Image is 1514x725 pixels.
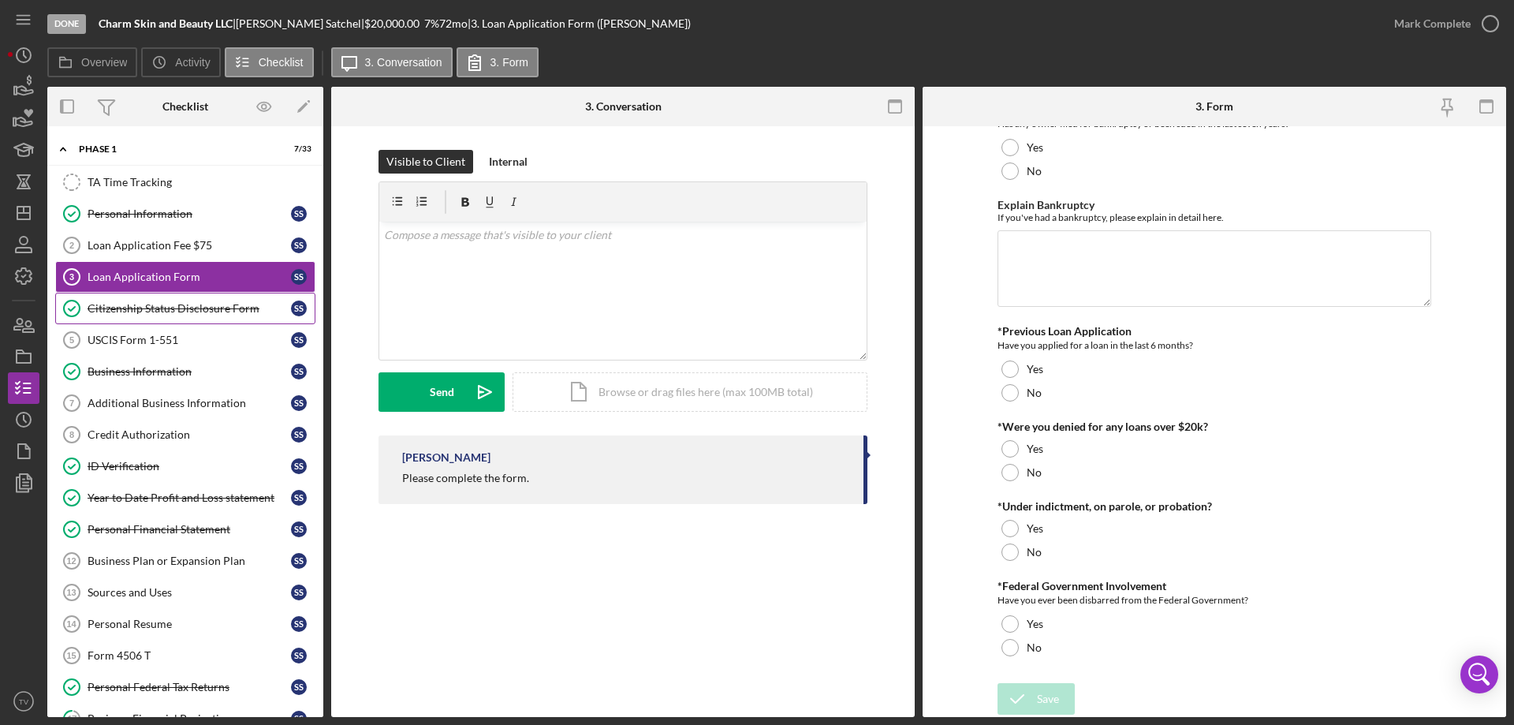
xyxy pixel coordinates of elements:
[424,17,439,30] div: 7 %
[291,679,307,695] div: S S
[998,500,1431,513] div: *Under indictment, on parole, or probation?
[55,261,315,293] a: 3Loan Application FormSS
[55,198,315,230] a: Personal InformationSS
[88,649,291,662] div: Form 4506 T
[430,372,454,412] div: Send
[99,17,236,30] div: |
[69,272,74,282] tspan: 3
[365,56,442,69] label: 3. Conversation
[1027,522,1043,535] label: Yes
[66,651,76,660] tspan: 15
[998,683,1075,715] button: Save
[88,176,315,189] div: TA Time Tracking
[364,17,424,30] div: $20,000.00
[55,545,315,577] a: 12Business Plan or Expansion PlanSS
[141,47,220,77] button: Activity
[291,269,307,285] div: S S
[490,56,528,69] label: 3. Form
[1460,656,1498,693] div: Open Intercom Messenger
[88,712,291,725] div: Business Financial Projections
[998,211,1431,223] div: If you've had a bankruptcy, please explain in detail here.
[481,150,535,174] button: Internal
[998,338,1431,353] div: Have you applied for a loan in the last 6 months?
[88,523,291,536] div: Personal Financial Statement
[1037,683,1059,715] div: Save
[489,150,528,174] div: Internal
[69,398,74,408] tspan: 7
[55,230,315,261] a: 2Loan Application Fee $75SS
[1027,618,1043,630] label: Yes
[291,427,307,443] div: S S
[1027,141,1043,154] label: Yes
[175,56,210,69] label: Activity
[88,207,291,220] div: Personal Information
[291,364,307,379] div: S S
[1027,443,1043,455] label: Yes
[1378,8,1506,39] button: Mark Complete
[88,397,291,409] div: Additional Business Information
[8,686,39,717] button: TV
[998,592,1431,608] div: Have you ever been disbarred from the Federal Government?
[88,334,291,346] div: USCIS Form 1-551
[378,150,473,174] button: Visible to Client
[19,697,29,706] text: TV
[1027,165,1042,178] label: No
[66,619,76,629] tspan: 14
[291,458,307,474] div: S S
[378,372,505,412] button: Send
[1027,387,1042,399] label: No
[291,521,307,537] div: S S
[283,144,311,154] div: 7 / 33
[88,239,291,252] div: Loan Application Fee $75
[1027,546,1042,559] label: No
[55,324,315,356] a: 5USCIS Form 1-551SS
[386,150,465,174] div: Visible to Client
[439,17,468,30] div: 72 mo
[69,335,74,345] tspan: 5
[291,616,307,632] div: S S
[1027,466,1042,479] label: No
[88,460,291,473] div: ID Verification
[55,387,315,419] a: 7Additional Business InformationSS
[291,206,307,222] div: S S
[291,585,307,600] div: S S
[88,302,291,315] div: Citizenship Status Disclosure Form
[291,490,307,506] div: S S
[55,356,315,387] a: Business InformationSS
[55,577,315,608] a: 13Sources and UsesSS
[55,514,315,545] a: Personal Financial StatementSS
[88,271,291,283] div: Loan Application Form
[88,586,291,599] div: Sources and Uses
[88,555,291,567] div: Business Plan or Expansion Plan
[291,395,307,411] div: S S
[55,419,315,450] a: 8Credit AuthorizationSS
[1394,8,1471,39] div: Mark Complete
[69,241,74,250] tspan: 2
[457,47,539,77] button: 3. Form
[162,100,208,113] div: Checklist
[55,640,315,671] a: 15Form 4506 TSS
[55,450,315,482] a: ID VerificationSS
[81,56,127,69] label: Overview
[998,198,1094,211] label: Explain Bankruptcy
[55,671,315,703] a: Personal Federal Tax ReturnsSS
[225,47,314,77] button: Checklist
[66,588,76,597] tspan: 13
[88,618,291,630] div: Personal Resume
[67,713,77,723] tspan: 17
[998,420,1431,433] div: *Were you denied for any loans over $20k?
[998,580,1431,592] div: *Federal Government Involvement
[1027,641,1042,654] label: No
[236,17,364,30] div: [PERSON_NAME] Satchel |
[291,648,307,663] div: S S
[47,47,137,77] button: Overview
[88,681,291,693] div: Personal Federal Tax Returns
[69,430,74,439] tspan: 8
[55,482,315,514] a: Year to Date Profit and Loss statementSS
[88,491,291,504] div: Year to Date Profit and Loss statement
[259,56,304,69] label: Checklist
[291,553,307,569] div: S S
[55,293,315,324] a: Citizenship Status Disclosure FormSS
[88,365,291,378] div: Business Information
[402,451,490,464] div: [PERSON_NAME]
